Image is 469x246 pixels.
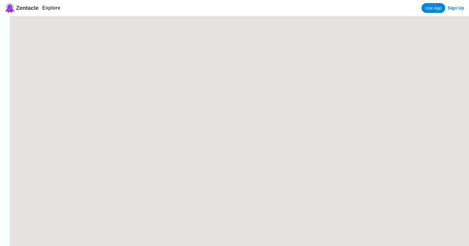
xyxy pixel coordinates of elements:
[448,6,464,10] a: Sign Up
[5,3,15,13] img: Zentacle logo
[42,5,60,10] a: Explore
[422,3,445,13] a: Use App
[5,3,39,13] a: Zentacle logoZentacle
[16,5,39,11] span: Zentacle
